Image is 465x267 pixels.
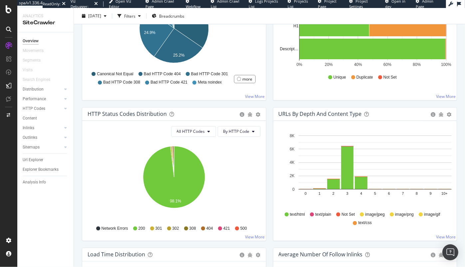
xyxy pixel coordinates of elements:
text: 7 [402,191,404,195]
a: View More [245,234,265,240]
text: 25.2% [173,53,184,57]
div: Visits [23,67,33,74]
button: Filters [115,11,143,21]
a: View More [436,234,456,240]
div: URLs by Depth and Content Type [279,111,362,117]
text: 80% [413,62,421,67]
div: Analytics [23,13,68,19]
div: Analysis Info [23,179,46,186]
div: Url Explorer [23,156,43,163]
a: View More [245,94,265,99]
div: circle-info [431,112,435,117]
span: Bad HTTP Code 421 [150,80,187,85]
div: Average Number of Follow Inlinks [279,251,363,258]
text: 24.9% [144,30,155,35]
div: ReadOnly: [43,1,61,7]
span: Bad HTTP Code 308 [103,80,140,85]
span: Unique [334,75,346,80]
div: Load Time Distribution [88,251,145,258]
div: Overview [23,38,39,45]
div: Performance [23,96,46,103]
span: Webflow [186,4,201,9]
a: View More [436,94,456,99]
text: Descript… [280,47,298,51]
div: Explorer Bookmarks [23,166,59,173]
div: bug [439,112,443,117]
span: text/plain [315,212,331,217]
span: image/gif [424,212,440,217]
text: 4K [290,160,295,165]
a: Url Explorer [23,156,69,163]
span: 421 [223,226,230,231]
span: text/html [290,212,305,217]
a: Content [23,115,69,122]
div: Open Intercom Messenger [442,244,458,260]
span: image/jpeg [365,212,385,217]
div: bug [439,253,443,257]
text: 10+ [441,191,448,195]
a: Segments [23,57,47,64]
text: 6K [290,147,295,151]
span: 500 [240,226,247,231]
div: HTTP Codes [23,105,45,112]
text: 40% [354,62,362,67]
text: 6 [388,191,390,195]
text: 2K [290,173,295,178]
text: H1 [293,24,299,28]
span: 2025 Aug. 13th [88,13,101,19]
button: By HTTP Code [218,126,261,137]
a: Visits [23,67,39,74]
text: 1 [319,191,321,195]
a: Explorer Bookmarks [23,166,69,173]
div: Filters [124,13,135,19]
svg: A chart. [88,142,261,219]
a: Search Engines [23,76,57,83]
span: 404 [206,226,213,231]
a: HTTP Codes [23,105,62,112]
div: Content [23,115,37,122]
div: Segments [23,57,41,64]
text: 5 [374,191,376,195]
button: Breadcrumbs [149,11,187,21]
a: Sitemaps [23,144,62,151]
span: 302 [172,226,179,231]
div: gear [447,112,451,117]
text: 9 [429,191,431,195]
svg: A chart. [279,132,452,209]
a: Distribution [23,86,62,93]
span: Bad HTTP Code 301 [191,71,228,77]
a: Outlinks [23,134,62,141]
div: Inlinks [23,125,34,132]
button: [DATE] [79,11,109,21]
div: SiteCrawler [23,19,68,27]
div: circle-info [240,253,245,257]
span: By HTTP Code [223,129,250,134]
div: Search Engines [23,76,50,83]
a: Inlinks [23,125,62,132]
div: HTTP Status Codes Distribution [88,111,167,117]
text: 98.1% [170,199,181,203]
div: more [243,76,253,82]
text: 100% [441,62,451,67]
div: gear [256,253,261,257]
a: Overview [23,38,69,45]
button: All HTTP Codes [171,126,216,137]
div: Distribution [23,86,44,93]
a: Performance [23,96,62,103]
text: 20% [325,62,333,67]
span: Duplicate [356,75,373,80]
span: Meta noindex [198,80,222,85]
span: text/css [358,220,372,226]
text: 2 [332,191,334,195]
a: Movements [23,47,50,54]
span: image/png [395,212,414,217]
text: 60% [383,62,391,67]
span: Not Set [383,75,397,80]
a: Analysis Info [23,179,69,186]
div: circle-info [240,112,245,117]
div: gear [256,112,261,117]
div: Sitemaps [23,144,40,151]
div: bug [248,253,253,257]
